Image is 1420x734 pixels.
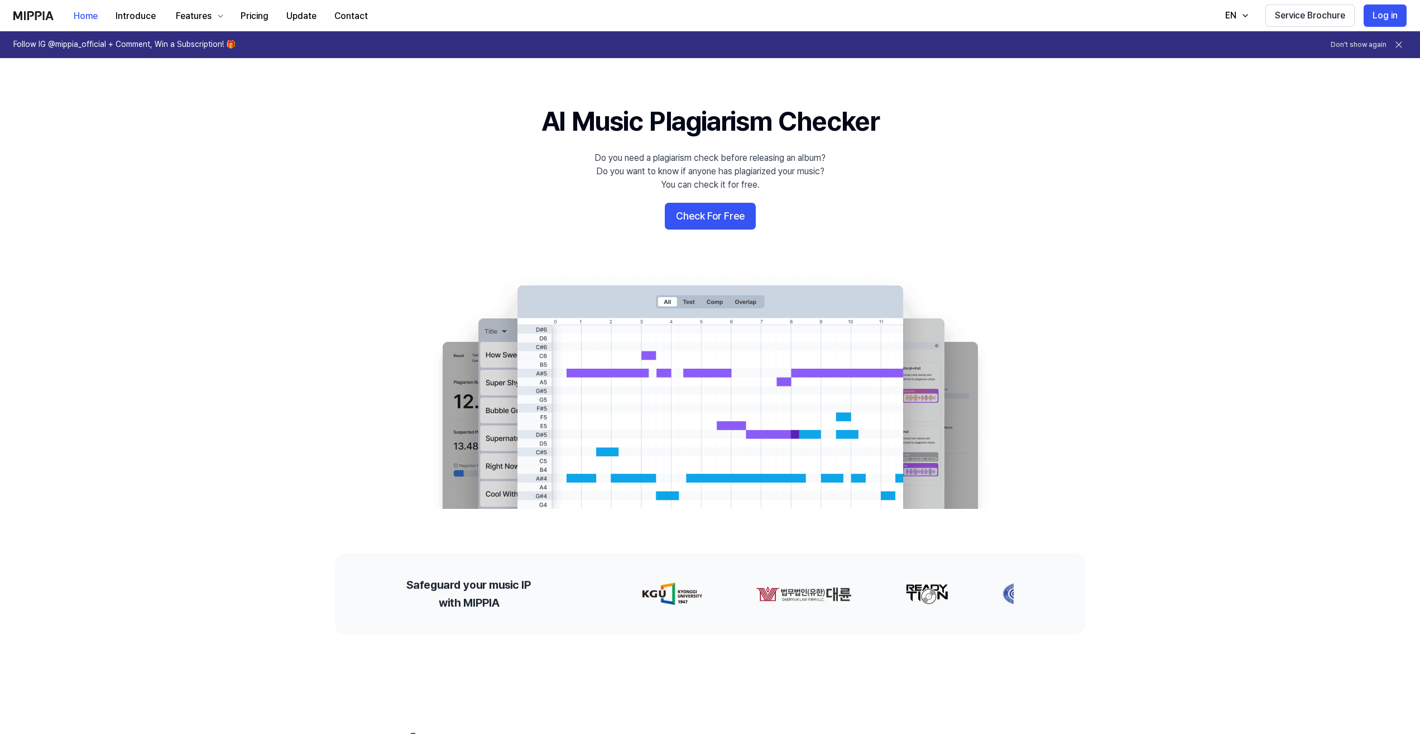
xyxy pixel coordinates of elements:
div: EN [1223,9,1239,22]
h1: AI Music Plagiarism Checker [541,103,879,140]
a: Update [277,1,325,31]
button: Home [65,5,107,27]
button: Features [165,5,232,27]
button: Service Brochure [1265,4,1355,27]
button: Introduce [107,5,165,27]
h1: Follow IG @mippia_official + Comment, Win a Subscription! 🎁 [13,39,236,50]
button: Check For Free [665,203,756,230]
button: Don't show again [1331,40,1387,50]
div: Features [174,9,214,23]
button: Update [277,5,325,27]
button: Pricing [232,5,277,27]
img: partner-logo-2 [899,583,943,605]
img: main Image [420,274,1000,509]
img: partner-logo-3 [996,583,1031,605]
img: logo [13,11,54,20]
button: EN [1214,4,1256,27]
img: partner-logo-0 [636,583,696,605]
h2: Safeguard your music IP with MIPPIA [406,576,531,612]
button: Log in [1364,4,1407,27]
img: partner-logo-1 [750,583,846,605]
a: Home [65,1,107,31]
div: Do you need a plagiarism check before releasing an album? Do you want to know if anyone has plagi... [594,151,826,192]
button: Contact [325,5,377,27]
